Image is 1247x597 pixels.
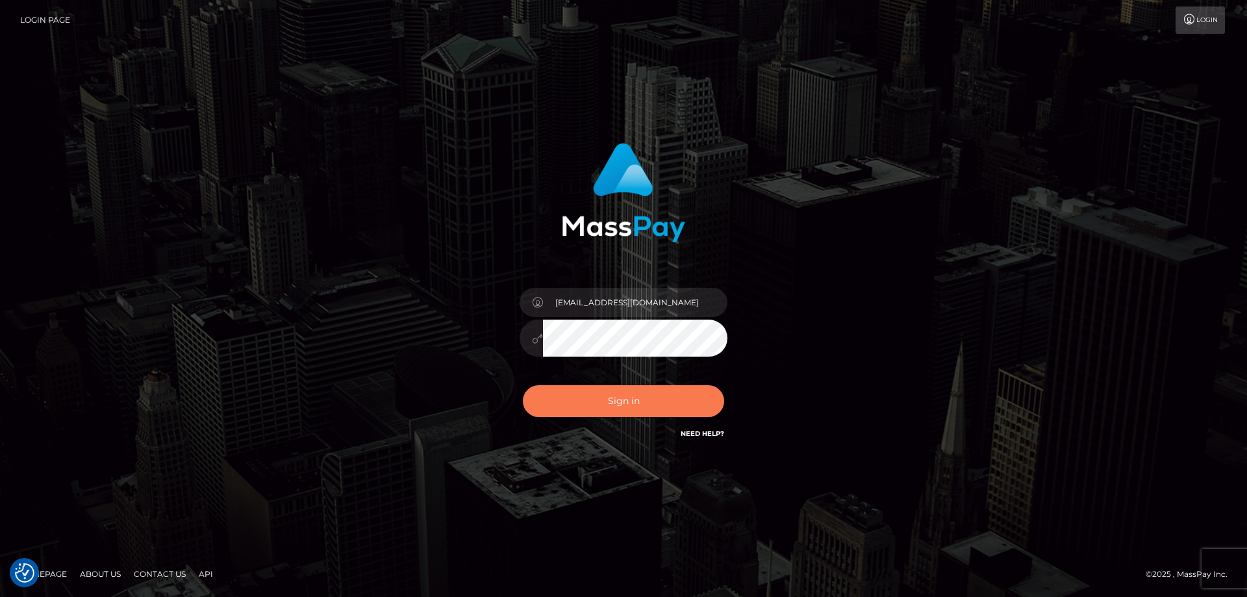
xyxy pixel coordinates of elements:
[562,143,685,242] img: MassPay Login
[1176,6,1225,34] a: Login
[523,385,724,417] button: Sign in
[20,6,70,34] a: Login Page
[1146,567,1237,581] div: © 2025 , MassPay Inc.
[543,288,727,317] input: Username...
[14,564,72,584] a: Homepage
[194,564,218,584] a: API
[129,564,191,584] a: Contact Us
[15,563,34,583] button: Consent Preferences
[75,564,126,584] a: About Us
[681,429,724,438] a: Need Help?
[15,563,34,583] img: Revisit consent button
